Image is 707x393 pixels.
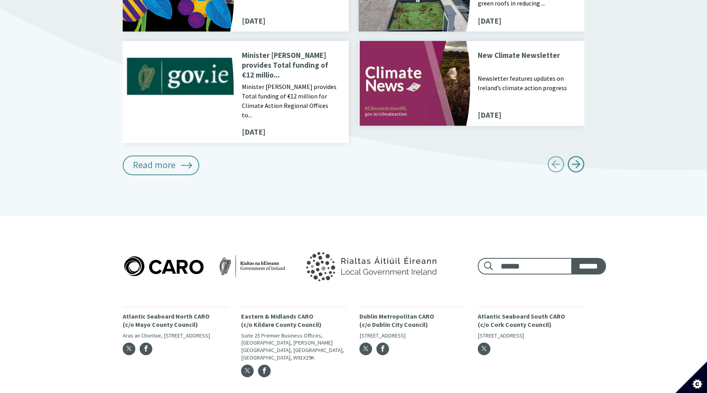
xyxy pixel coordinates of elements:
p: Minister [PERSON_NAME] provides Total funding of €12 millio... [242,50,339,80]
img: Government of Ireland logo [288,241,452,291]
p: Newsletter features updates on Ireland’s climate action progress [478,74,575,103]
p: Atlantic Seaboard North CARO (c/o Mayo County Council) [123,312,229,329]
a: New Climate Newsletter Newsletter features updates on Ireland’s climate action progress [DATE] [359,41,585,126]
a: Twitter [241,365,254,377]
a: Facebook [376,343,389,355]
p: Eastern & Midlands CARO (c/o Kildare County Council) [241,312,348,329]
a: Facebook [140,343,152,355]
p: Dublin Metropolitan CARO (c/o Dublin City Council) [359,312,466,329]
img: Caro logo [123,255,287,278]
span: [DATE] [242,126,266,138]
a: Twitter [478,343,490,355]
a: Minister [PERSON_NAME] provides Total funding of €12 millio... Minister [PERSON_NAME] provides To... [123,41,349,143]
span: [DATE] [478,109,501,121]
button: Set cookie preferences [675,361,707,393]
p: New Climate Newsletter [478,50,575,72]
span: [DATE] [478,15,501,27]
span: [DATE] [242,15,266,27]
a: Twitter [359,343,372,355]
p: Atlantic Seaboard South CARO (c/o Cork County Council) [478,312,584,329]
p: Aras an Chontae, [STREET_ADDRESS] [123,332,229,339]
p: Minister [PERSON_NAME] provides Total funding of €12 million for Climate Action Regional Offices ... [242,82,339,120]
p: [STREET_ADDRESS] [359,332,466,339]
a: Facebook [258,365,271,377]
a: Twitter [123,343,135,355]
p: [STREET_ADDRESS] [478,332,584,339]
p: Suite 25 Premier Business Offices, [GEOGRAPHIC_DATA], [PERSON_NAME][GEOGRAPHIC_DATA], [GEOGRAPHIC... [241,332,348,361]
a: Read more [123,156,199,175]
